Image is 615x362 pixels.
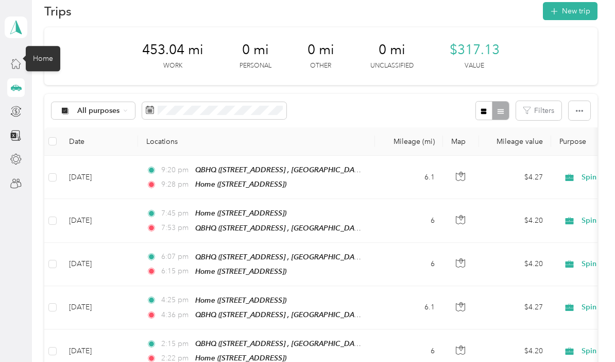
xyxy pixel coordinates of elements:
[161,266,191,277] span: 6:15 pm
[61,286,138,330] td: [DATE]
[77,107,120,114] span: All purposes
[242,42,269,58] span: 0 mi
[163,61,182,71] p: Work
[161,179,191,190] span: 9:28 pm
[61,127,138,156] th: Date
[479,156,551,199] td: $4.27
[543,2,597,20] button: New trip
[195,209,286,217] span: Home ([STREET_ADDRESS])
[138,127,375,156] th: Locations
[195,267,286,275] span: Home ([STREET_ADDRESS])
[557,304,615,362] iframe: Everlance-gr Chat Button Frame
[450,42,500,58] span: $317.13
[161,294,191,306] span: 4:25 pm
[161,338,191,350] span: 2:15 pm
[142,42,203,58] span: 453.04 mi
[61,199,138,242] td: [DATE]
[479,127,551,156] th: Mileage value
[310,61,331,71] p: Other
[161,164,191,176] span: 9:20 pm
[195,253,442,261] span: QBHQ ([STREET_ADDRESS] , [GEOGRAPHIC_DATA], [GEOGRAPHIC_DATA])
[161,222,191,234] span: 7:53 pm
[375,127,443,156] th: Mileage (mi)
[479,243,551,286] td: $4.20
[307,42,334,58] span: 0 mi
[379,42,405,58] span: 0 mi
[44,6,72,17] h1: Trips
[61,156,138,199] td: [DATE]
[161,309,191,321] span: 4:36 pm
[61,243,138,286] td: [DATE]
[195,310,442,319] span: QBHQ ([STREET_ADDRESS] , [GEOGRAPHIC_DATA], [GEOGRAPHIC_DATA])
[195,354,286,362] span: Home ([STREET_ADDRESS])
[375,286,443,330] td: 6.1
[26,46,60,71] div: Home
[375,243,443,286] td: 6
[443,127,479,156] th: Map
[195,339,442,348] span: QBHQ ([STREET_ADDRESS] , [GEOGRAPHIC_DATA], [GEOGRAPHIC_DATA])
[479,199,551,242] td: $4.20
[375,199,443,242] td: 6
[479,286,551,330] td: $4.27
[240,61,271,71] p: Personal
[195,166,442,174] span: QBHQ ([STREET_ADDRESS] , [GEOGRAPHIC_DATA], [GEOGRAPHIC_DATA])
[516,101,561,120] button: Filters
[465,61,484,71] p: Value
[195,224,442,233] span: QBHQ ([STREET_ADDRESS] , [GEOGRAPHIC_DATA], [GEOGRAPHIC_DATA])
[161,251,191,262] span: 6:07 pm
[195,180,286,188] span: Home ([STREET_ADDRESS])
[375,156,443,199] td: 6.1
[161,208,191,219] span: 7:45 pm
[370,61,414,71] p: Unclassified
[195,296,286,304] span: Home ([STREET_ADDRESS])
